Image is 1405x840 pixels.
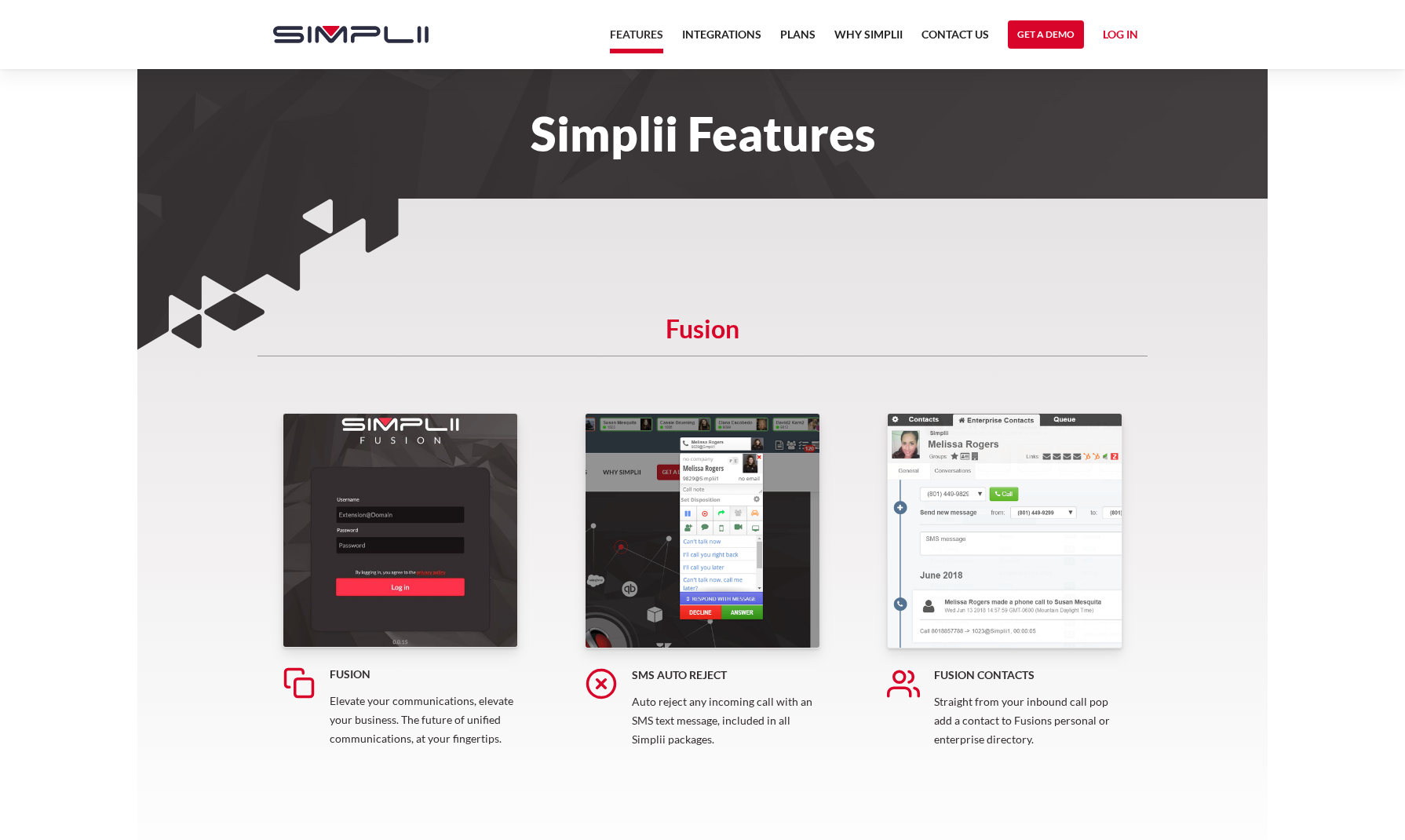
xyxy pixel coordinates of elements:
p: Elevate your communications, elevate your business. The future of unified communications, at your... [330,692,518,748]
a: Log in [1103,25,1138,49]
h5: SMS Auto Reject [632,667,820,683]
a: Plans [780,25,816,53]
a: SMS Auto RejectAuto reject any incoming call with an SMS text message, included in all Simplii pa... [585,413,820,786]
h1: Simplii Features [257,116,1148,151]
h5: Fusion [257,321,1148,356]
a: Get a Demo [1008,20,1084,49]
img: Simplii [273,26,429,43]
a: Fusion ContactsStraight from your inbound call pop add a contact to Fusions personal or enterpris... [887,413,1122,786]
a: Integrations [682,25,761,53]
a: Contact US [921,25,989,53]
p: Straight from your inbound call pop add a contact to Fusions personal or enterprise directory. [934,692,1122,749]
h5: Fusion [330,667,518,682]
a: FusionElevate your communications, elevate your business. The future of unified communications, a... [283,413,518,786]
a: Why Simplii [834,25,903,53]
a: Features [610,25,663,53]
h5: Fusion Contacts [934,667,1122,683]
p: Auto reject any incoming call with an SMS text message, included in all Simplii packages. [632,692,820,749]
